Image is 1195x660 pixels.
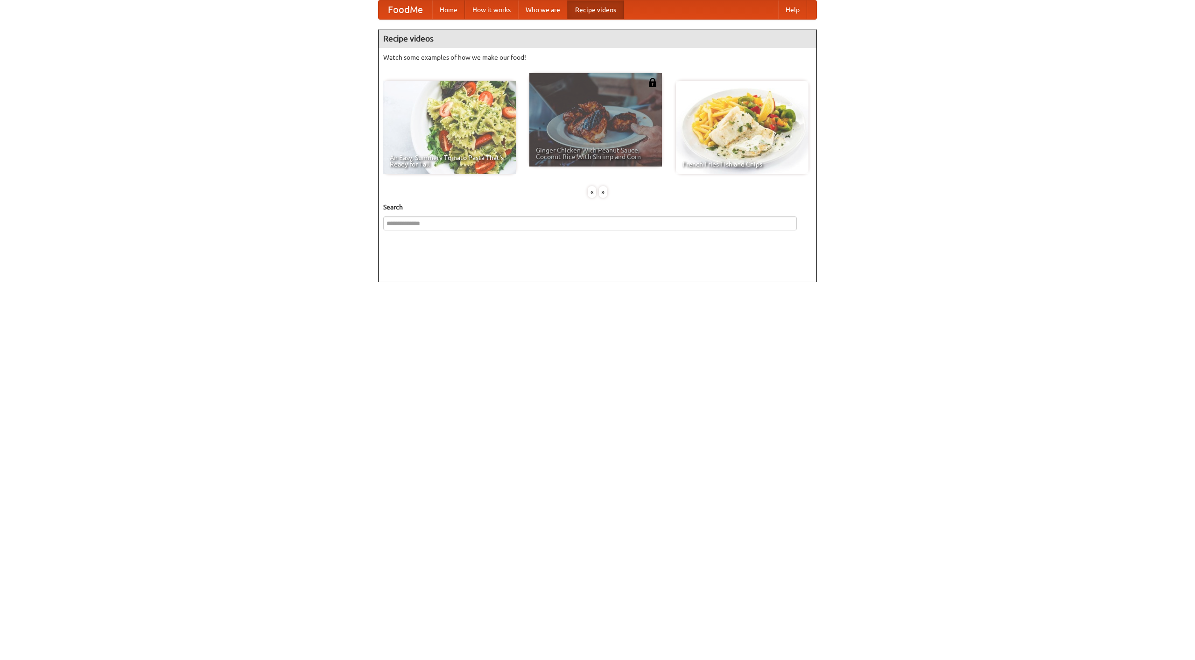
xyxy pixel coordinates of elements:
[432,0,465,19] a: Home
[648,78,657,87] img: 483408.png
[588,186,596,198] div: «
[778,0,807,19] a: Help
[465,0,518,19] a: How it works
[682,161,802,167] span: French Fries Fish and Chips
[390,154,509,167] span: An Easy, Summery Tomato Pasta That's Ready for Fall
[568,0,624,19] a: Recipe videos
[379,29,816,48] h4: Recipe videos
[676,81,808,174] a: French Fries Fish and Chips
[383,202,812,212] h5: Search
[383,81,516,174] a: An Easy, Summery Tomato Pasta That's Ready for Fall
[379,0,432,19] a: FoodMe
[599,186,607,198] div: »
[518,0,568,19] a: Who we are
[383,53,812,62] p: Watch some examples of how we make our food!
